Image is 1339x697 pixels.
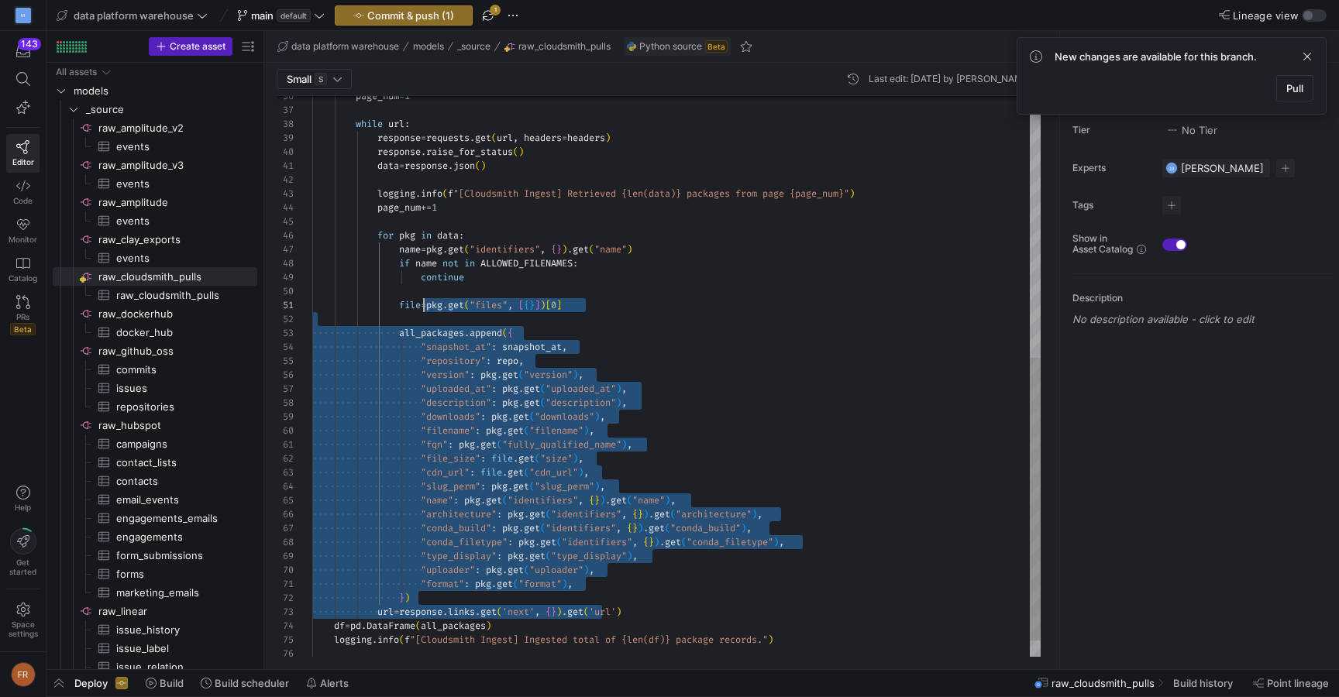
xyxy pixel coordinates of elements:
a: raw_amplitude_v3​​​​​​​​ [53,156,257,174]
div: Press SPACE to select this row. [53,249,257,267]
div: Press SPACE to select this row. [53,360,257,379]
span: docker_hub​​​​​​​​​ [116,324,239,342]
button: 143 [6,37,40,65]
span: name [399,243,421,256]
a: form_submissions​​​​​​​​​ [53,546,257,565]
a: Code [6,173,40,211]
span: marketing_emails​​​​​​​​​ [116,584,239,602]
span: New changes are available for this branch. [1055,50,1257,63]
div: 48 [277,256,294,270]
span: raw_hubspot​​​​​​​​ [98,417,255,434]
div: Press SPACE to select this row. [53,416,257,434]
a: issue_relation​​​​​​​​​ [53,658,257,676]
span: "snapshot_at" [421,341,491,353]
span: = [421,299,426,311]
a: events​​​​​​​​​ [53,174,257,193]
span: snapshot_at [502,341,562,353]
span: logging [377,187,415,200]
span: ( [442,187,448,200]
span: ( [518,369,524,381]
span: not [442,257,459,270]
span: Show in Asset Catalog [1072,233,1133,255]
a: forms​​​​​​​​​ [53,565,257,583]
a: issue_label​​​​​​​​​ [53,639,257,658]
button: data platform warehouse [53,5,212,26]
span: : [404,118,410,130]
span: get [448,299,464,311]
div: 43 [277,187,294,201]
a: raw_dockerhub​​​​​​​​ [53,304,257,323]
button: Point lineage [1246,670,1336,696]
button: Alerts [299,670,356,696]
span: page_num [377,201,421,214]
p: No description available - click to edit [1072,313,1333,325]
p: Description [1072,293,1333,304]
div: 41 [277,159,294,173]
span: = [421,243,426,256]
div: 38 [277,117,294,131]
div: 54 [277,340,294,354]
button: Build [139,670,191,696]
div: Press SPACE to select this row. [53,174,257,193]
div: Press SPACE to select this row. [53,81,257,100]
div: 51 [277,298,294,312]
span: . [415,187,421,200]
span: "description" [421,397,491,409]
div: Press SPACE to select this row. [53,379,257,397]
span: "[Cloudsmith Ingest] Retrieved {len(data)} package [453,187,725,200]
span: raw_amplitude_v2​​​​​​​​ [98,119,255,137]
span: get [573,243,589,256]
span: . [470,132,475,144]
span: Small [287,73,312,85]
span: . [442,243,448,256]
span: , [621,383,627,395]
span: issue_history​​​​​​​​​ [116,621,239,639]
a: Monitor [6,211,40,250]
div: 50 [277,284,294,298]
span: file [399,299,421,311]
span: url [388,118,404,130]
span: name [415,257,437,270]
div: JR [1165,162,1178,174]
a: Spacesettings [6,596,40,645]
span: contact_lists​​​​​​​​​ [116,454,239,472]
button: Commit & push (1) [335,5,473,26]
span: { [524,299,529,311]
span: response [377,146,421,158]
span: = [399,160,404,172]
div: Press SPACE to select this row. [53,156,257,174]
button: Build scheduler [194,670,296,696]
img: No tier [1166,124,1179,136]
span: headers [567,132,605,144]
span: headers [524,132,562,144]
span: models [413,41,444,52]
div: FR [11,662,36,687]
div: Press SPACE to select this row. [53,286,257,304]
span: Beta [705,40,728,53]
a: raw_cloudsmith_pulls​​​​​​​​​ [53,286,257,304]
span: : [491,397,497,409]
div: 40 [277,145,294,159]
span: ) [518,146,524,158]
span: . [518,383,524,395]
span: , [518,355,524,367]
span: , [621,397,627,409]
span: append [470,327,502,339]
span: += [421,201,432,214]
span: data [437,229,459,242]
span: issues​​​​​​​​​ [116,379,239,397]
span: ( [513,146,518,158]
span: pkg [502,383,518,395]
a: M [6,2,40,29]
a: engagements_emails​​​​​​​​​ [53,509,257,527]
div: Press SPACE to select this row. [53,63,257,81]
span: issue_relation​​​​​​​​​ [116,658,239,676]
span: events​​​​​​​​​ [116,212,239,230]
span: [ [518,299,524,311]
span: forms​​​​​​​​​ [116,565,239,583]
a: raw_amplitude​​​​​​​​ [53,193,257,211]
span: for [377,229,394,242]
span: ( [589,243,594,256]
span: Editor [12,157,34,167]
span: , [578,369,583,381]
